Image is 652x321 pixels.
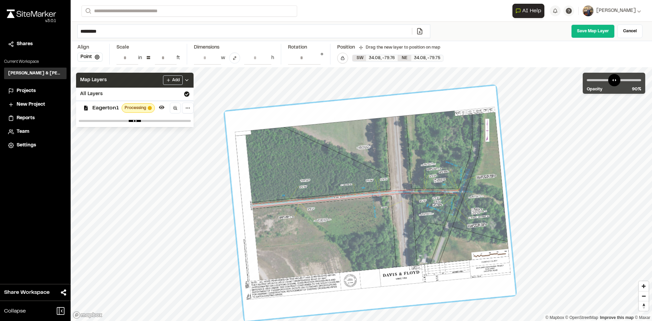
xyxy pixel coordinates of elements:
[80,76,107,84] span: Map Layers
[73,311,103,319] a: Mapbox logo
[7,10,56,18] img: rebrand.png
[17,142,36,149] span: Settings
[76,88,194,101] div: All Layers
[8,142,62,149] a: Settings
[512,4,547,18] div: Open AI Assistant
[600,315,634,320] a: Map feedback
[288,44,323,51] div: Rotation
[522,7,541,15] span: AI Help
[639,301,649,311] button: Reset bearing to north
[512,4,544,18] button: Open AI Assistant
[271,54,274,62] div: h
[170,103,181,113] a: Zoom to layer
[321,51,323,65] div: °
[8,101,62,108] a: New Project
[587,86,602,92] span: Opacity
[571,24,615,38] a: Save Map Layer
[8,87,62,95] a: Projects
[177,54,180,62] div: ft
[92,104,119,112] span: Eagerton1
[17,114,35,122] span: Reports
[17,40,33,48] span: Shares
[632,86,641,92] span: 90 %
[17,128,29,136] span: Team
[17,87,36,95] span: Projects
[4,288,50,297] span: Share Workspace
[583,5,594,16] img: User
[8,70,62,76] h3: [PERSON_NAME] & [PERSON_NAME] Inc.
[639,291,649,301] button: Zoom out
[411,55,443,61] div: 34.08 , -79.75
[412,28,427,35] a: Add/Change File
[77,44,103,51] div: Align
[71,67,652,321] canvas: Map
[596,7,636,15] span: [PERSON_NAME]
[583,5,641,16] button: [PERSON_NAME]
[8,128,62,136] a: Team
[4,307,26,315] span: Collapse
[77,53,103,61] button: Point
[352,55,366,61] div: SW
[4,59,67,65] p: Current Workspace
[8,114,62,122] a: Reports
[635,315,650,320] a: Maxar
[398,55,411,61] div: NE
[7,18,56,24] div: Oh geez...please don't...
[148,106,152,110] span: Map layer tileset processing
[337,44,355,51] div: Position
[221,54,225,62] div: w
[81,5,94,17] button: Search
[122,103,155,113] div: Map layer tileset processing
[138,54,142,62] div: in
[194,44,274,51] div: Dimensions
[8,40,62,48] a: Shares
[163,75,183,85] button: Add
[565,315,598,320] a: OpenStreetMap
[366,55,398,61] div: 34.08 , -79.76
[617,24,642,38] a: Cancel
[146,53,151,64] div: =
[352,55,443,61] div: SW 34.08136933805045, -79.75662355916349 | NE 34.08276575114884, -79.75444166493276
[639,281,649,291] button: Zoom in
[17,101,45,108] span: New Project
[116,44,129,51] div: Scale
[172,77,180,83] span: Add
[337,53,348,64] button: Lock Map Layer Position
[158,103,166,111] button: Hide layer
[545,315,564,320] a: Mapbox
[359,44,440,51] div: Drag the new layer to position on map
[125,105,146,111] span: Processing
